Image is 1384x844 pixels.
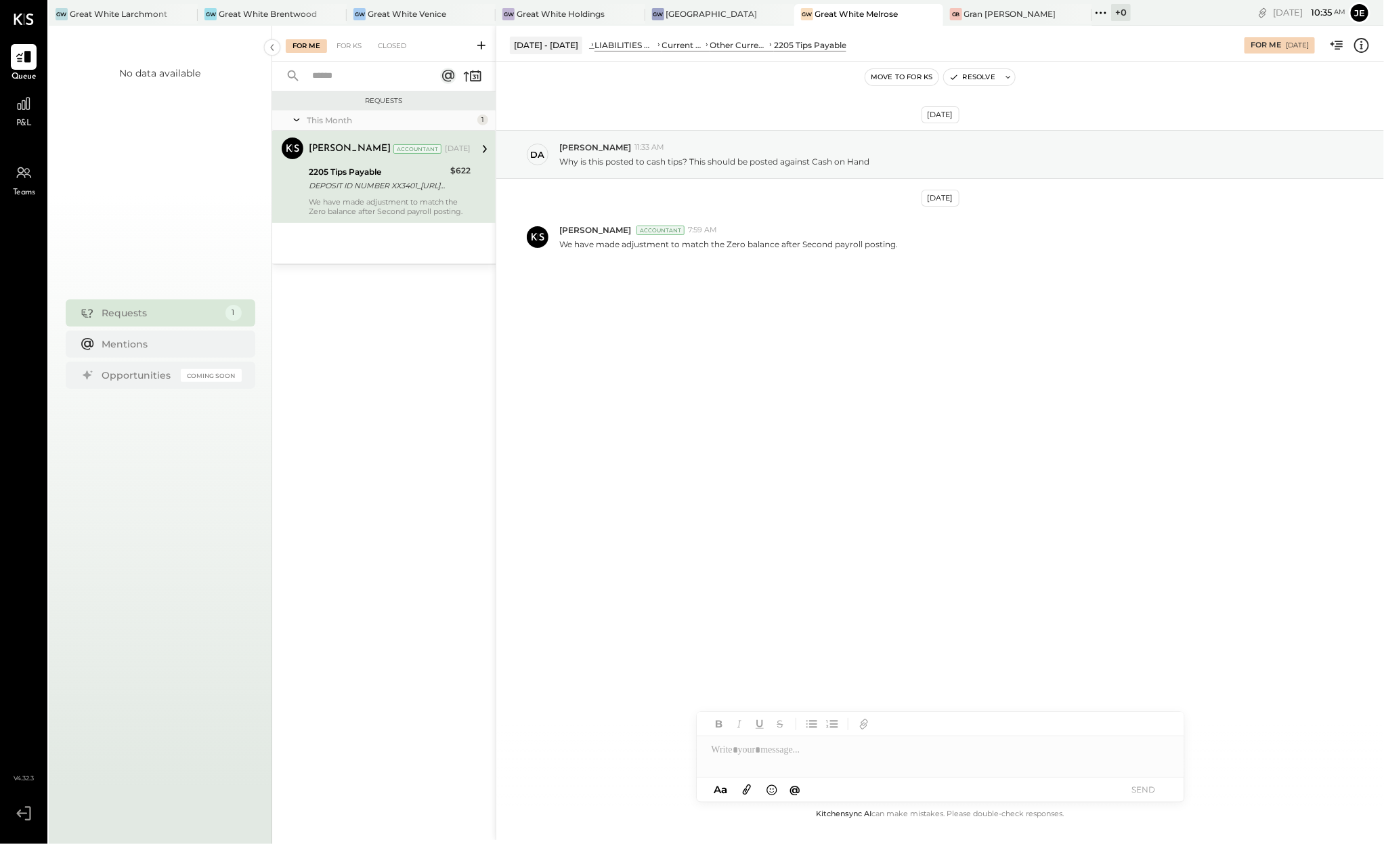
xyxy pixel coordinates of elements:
[510,37,582,54] div: [DATE] - [DATE]
[803,715,821,733] button: Unordered List
[181,369,242,382] div: Coming Soon
[477,114,488,125] div: 1
[1117,780,1171,799] button: SEND
[922,106,959,123] div: [DATE]
[785,781,804,798] button: @
[1349,2,1370,24] button: je
[636,226,685,235] div: Accountant
[790,783,800,796] span: @
[309,197,471,216] div: We have made adjustment to match the Zero balance after Second payroll posting.
[751,715,769,733] button: Underline
[309,142,391,156] div: [PERSON_NAME]
[1111,4,1131,21] div: + 0
[56,8,68,20] div: GW
[1,160,47,199] a: Teams
[1251,40,1281,51] div: For Me
[1286,41,1309,50] div: [DATE]
[731,715,748,733] button: Italic
[445,144,471,154] div: [DATE]
[517,8,605,20] div: Great White Holdings
[559,238,898,250] p: We have made adjustment to match the Zero balance after Second payroll posting.
[666,8,758,20] div: [GEOGRAPHIC_DATA]
[634,142,664,153] span: 11:33 AM
[102,368,174,382] div: Opportunities
[371,39,413,53] div: Closed
[652,8,664,20] div: GW
[225,305,242,321] div: 1
[944,69,1001,85] button: Resolve
[688,225,717,236] span: 7:59 AM
[502,8,515,20] div: GW
[450,164,471,177] div: $622
[710,39,767,51] div: Other Current Liabilities
[964,8,1056,20] div: Gran [PERSON_NAME]
[1,91,47,130] a: P&L
[1,44,47,83] a: Queue
[710,782,732,797] button: Aa
[286,39,327,53] div: For Me
[330,39,368,53] div: For KS
[13,187,35,199] span: Teams
[70,8,167,20] div: Great White Larchmont
[594,39,655,51] div: LIABILITIES AND EQUITY
[855,715,873,733] button: Add URL
[559,142,631,153] span: [PERSON_NAME]
[1273,6,1345,19] div: [DATE]
[309,165,446,179] div: 2205 Tips Payable
[823,715,841,733] button: Ordered List
[368,8,446,20] div: Great White Venice
[309,179,446,192] div: DEPOSIT ID NUMBER XX3401_[URL][DOMAIN_NAME]
[120,66,201,80] div: No data available
[307,114,474,126] div: This Month
[662,39,704,51] div: Current Liabilities
[559,156,869,167] p: Why is this posted to cash tips? This should be posted against Cash on Hand
[559,224,631,236] span: [PERSON_NAME]
[721,783,727,796] span: a
[219,8,317,20] div: Great White Brentwood
[102,337,235,351] div: Mentions
[922,190,959,207] div: [DATE]
[1256,5,1270,20] div: copy link
[801,8,813,20] div: GW
[771,715,789,733] button: Strikethrough
[393,144,441,154] div: Accountant
[865,69,938,85] button: Move to for ks
[531,148,545,161] div: DA
[950,8,962,20] div: GB
[353,8,366,20] div: GW
[774,39,846,51] div: 2205 Tips Payable
[710,715,728,733] button: Bold
[279,96,489,106] div: Requests
[102,306,219,320] div: Requests
[16,118,32,130] span: P&L
[815,8,899,20] div: Great White Melrose
[12,71,37,83] span: Queue
[204,8,217,20] div: GW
